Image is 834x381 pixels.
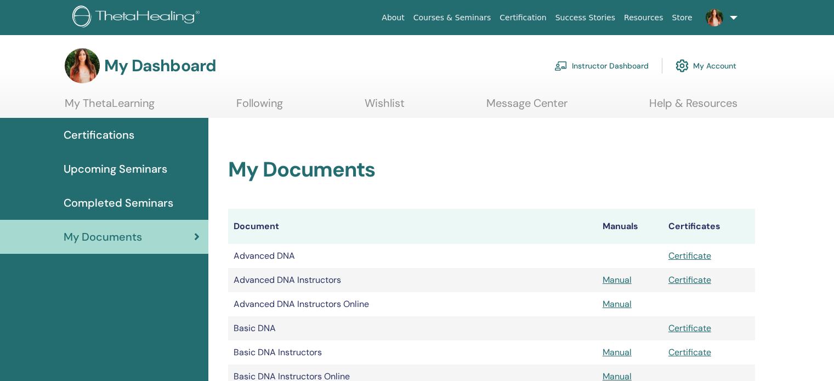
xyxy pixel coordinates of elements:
td: Basic DNA Instructors [228,340,597,365]
th: Document [228,209,597,244]
img: logo.png [72,5,203,30]
td: Advanced DNA Instructors [228,268,597,292]
td: Advanced DNA Instructors Online [228,292,597,316]
a: Certification [495,8,551,28]
img: default.jpg [706,9,723,26]
a: My Account [676,54,736,78]
img: chalkboard-teacher.svg [554,61,568,71]
a: Store [668,8,697,28]
td: Basic DNA [228,316,597,340]
a: Instructor Dashboard [554,54,649,78]
a: Following [236,96,283,118]
th: Certificates [663,209,755,244]
a: Manual [603,346,632,358]
a: Help & Resources [649,96,737,118]
a: Certificate [668,322,711,334]
td: Advanced DNA [228,244,597,268]
img: cog.svg [676,56,689,75]
h2: My Documents [228,157,755,183]
a: Certificate [668,346,711,358]
a: Certificate [668,274,711,286]
a: My ThetaLearning [65,96,155,118]
a: Resources [620,8,668,28]
a: Courses & Seminars [409,8,496,28]
a: Success Stories [551,8,620,28]
span: Certifications [64,127,134,143]
th: Manuals [597,209,663,244]
span: Upcoming Seminars [64,161,167,177]
a: Manual [603,274,632,286]
img: default.jpg [65,48,100,83]
a: Message Center [486,96,568,118]
span: Completed Seminars [64,195,173,211]
h3: My Dashboard [104,56,216,76]
a: About [377,8,409,28]
a: Certificate [668,250,711,261]
a: Manual [603,298,632,310]
span: My Documents [64,229,142,245]
a: Wishlist [365,96,405,118]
